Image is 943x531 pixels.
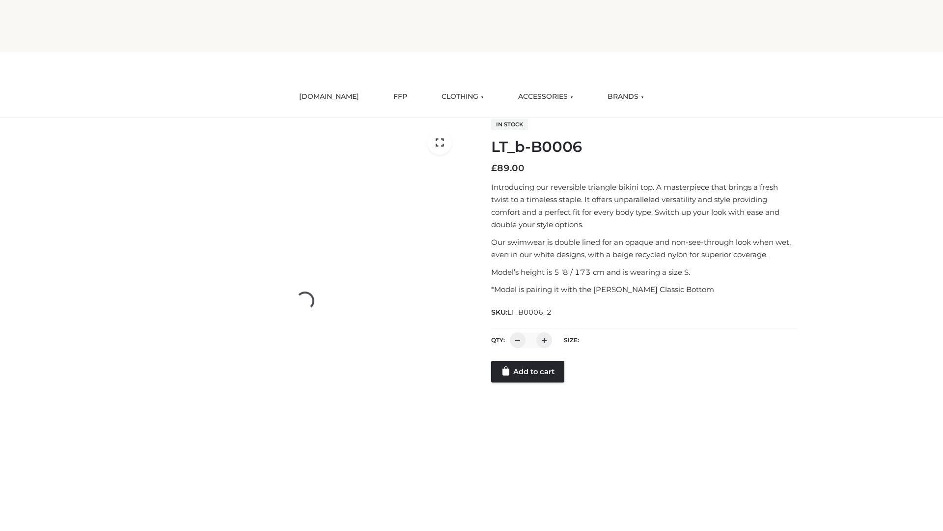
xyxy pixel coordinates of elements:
a: ACCESSORIES [511,86,581,108]
a: Add to cart [491,361,564,383]
p: Introducing our reversible triangle bikini top. A masterpiece that brings a fresh twist to a time... [491,181,797,231]
a: BRANDS [600,86,651,108]
span: £ [491,163,497,174]
h1: LT_b-B0006 [491,138,797,156]
p: Model’s height is 5 ‘8 / 173 cm and is wearing a size S. [491,266,797,279]
p: Our swimwear is double lined for an opaque and non-see-through look when wet, even in our white d... [491,236,797,261]
a: FFP [386,86,415,108]
bdi: 89.00 [491,163,525,174]
a: [DOMAIN_NAME] [292,86,366,108]
p: *Model is pairing it with the [PERSON_NAME] Classic Bottom [491,283,797,296]
span: In stock [491,118,528,130]
label: QTY: [491,336,505,344]
span: LT_B0006_2 [507,308,552,317]
span: SKU: [491,306,553,318]
a: CLOTHING [434,86,491,108]
label: Size: [564,336,579,344]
